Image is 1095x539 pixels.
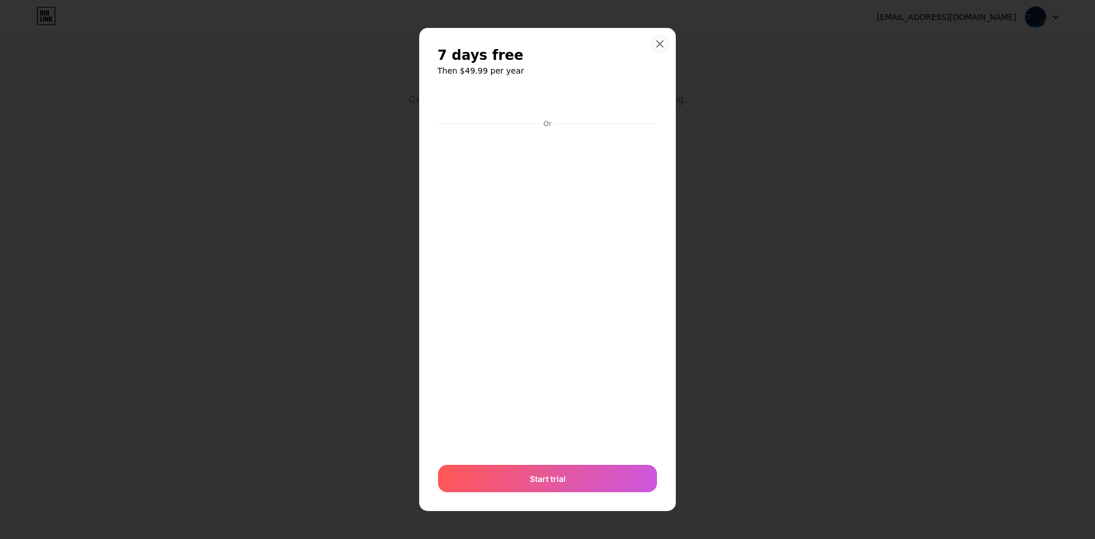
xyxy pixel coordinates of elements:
div: Or [541,119,554,128]
span: 7 days free [437,46,524,64]
iframe: Campo de entrada seguro del botón de pago [438,88,657,116]
span: Start trial [530,473,566,485]
h6: Then $49.99 per year [437,65,658,76]
iframe: Campo de entrada seguro para el pago [436,129,659,454]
